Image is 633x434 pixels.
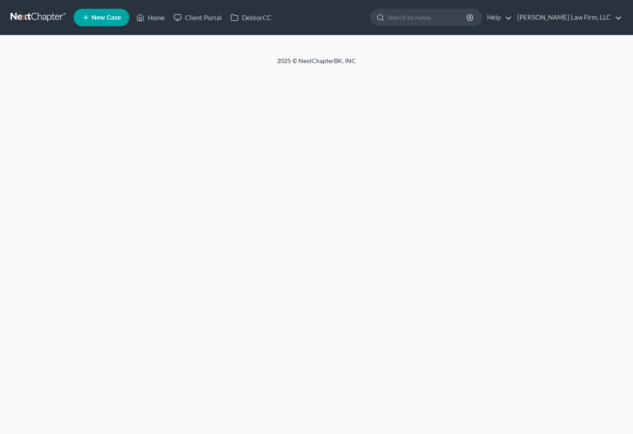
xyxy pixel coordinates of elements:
[92,14,121,21] span: New Case
[513,10,622,25] a: [PERSON_NAME] Law Firm, LLC
[169,10,226,25] a: Client Portal
[483,10,512,25] a: Help
[388,9,468,25] input: Search by name...
[226,10,276,25] a: DebtorCC
[67,56,566,72] div: 2025 © NextChapterBK, INC
[132,10,169,25] a: Home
